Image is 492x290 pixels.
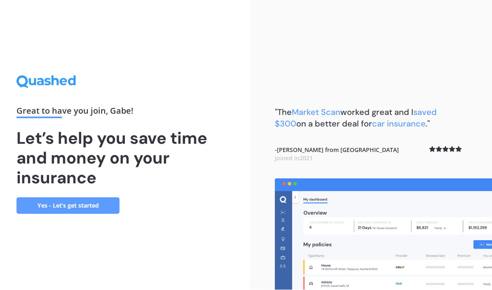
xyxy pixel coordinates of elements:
[16,198,119,214] a: Yes - Let’s get started
[16,107,234,119] div: Great to have you join , Gabe !
[275,154,313,162] span: Joined in 2021
[16,129,234,188] h1: Let’s help you save time and money on your insurance
[292,107,340,118] span: Market Scan
[275,107,437,129] span: saved $300
[275,179,492,290] img: dashboard.webp
[275,146,399,162] b: - [PERSON_NAME] from [GEOGRAPHIC_DATA]
[275,107,437,129] b: "The worked great and I on a better deal for ."
[372,119,426,129] span: car insurance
